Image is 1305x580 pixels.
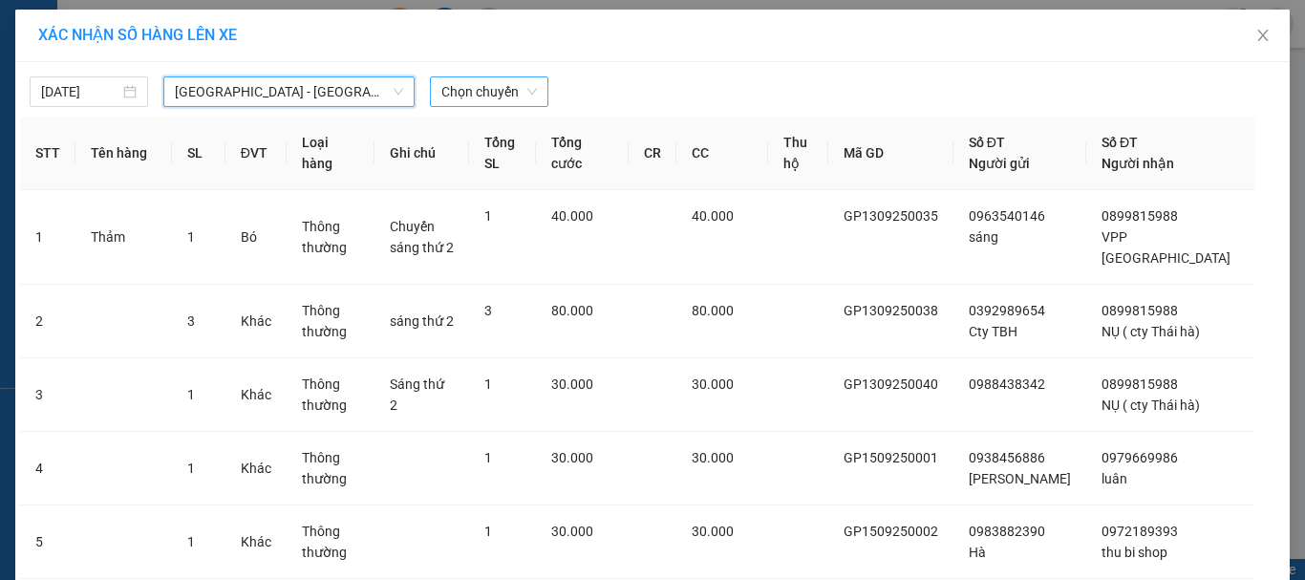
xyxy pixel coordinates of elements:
span: 30.000 [692,524,734,539]
span: Người gửi [969,156,1030,171]
td: Khác [225,505,287,579]
span: Chọn chuyến [441,77,537,106]
span: GP1309250035 [844,208,938,224]
span: 1 [484,524,492,539]
td: Khác [225,358,287,432]
span: Cty TBH [969,324,1017,339]
span: 0899815988 [1102,376,1178,392]
span: 1 [187,387,195,402]
span: 1 [187,534,195,549]
span: 30.000 [551,376,593,392]
span: 80.000 [692,303,734,318]
th: CR [629,117,676,190]
span: Người nhận [1102,156,1174,171]
span: Cargobus MK [38,10,179,34]
span: 3 [187,313,195,329]
span: 1 [187,461,195,476]
td: 4 [20,432,75,505]
td: Thông thường [287,285,374,358]
th: Ghi chú [374,117,470,190]
span: Chuyến sáng thứ 2 [390,219,454,255]
td: Thông thường [287,505,374,579]
span: 0392989654 [969,303,1045,318]
th: Tên hàng [75,117,172,190]
span: [PERSON_NAME] [969,471,1071,486]
span: 30.000 [692,450,734,465]
td: Khác [225,432,287,505]
span: GP1509250001 [844,450,938,465]
span: 30.000 [551,450,593,465]
span: thu bi shop [1102,545,1167,560]
td: Thông thường [287,190,374,285]
img: logo [7,97,11,185]
span: Sáng thứ 2 [390,376,444,413]
span: 835 Giải Phóng, Giáp Bát [26,39,195,55]
span: sáng [969,229,998,245]
td: 1 [20,190,75,285]
span: VPP [GEOGRAPHIC_DATA] [1102,229,1230,266]
span: GP1509250002 [844,524,938,539]
span: Hà Nội - Phủ Lý [175,77,403,106]
th: SL [172,117,225,190]
span: 40.000 [551,208,593,224]
span: 0899815988 [1102,208,1178,224]
span: 1 [484,208,492,224]
td: 5 [20,505,75,579]
span: 0963540146 [969,208,1045,224]
td: Bó [225,190,287,285]
td: 3 [20,358,75,432]
span: 0983882390 [969,524,1045,539]
td: Thảm [75,190,172,285]
span: Số ĐT [969,135,1005,150]
span: 1 [484,450,492,465]
th: CC [676,117,768,190]
span: 1 [484,376,492,392]
th: ĐVT [225,117,287,190]
th: Tổng cước [536,117,629,190]
span: Fanpage: CargobusMK - Hotline/Zalo: 082.3.29.22.29 [17,59,201,93]
th: Tổng SL [469,117,536,190]
th: STT [20,117,75,190]
span: 0979669986 [1102,450,1178,465]
span: 0899815988 [1102,303,1178,318]
th: Loại hàng [287,117,374,190]
td: Thông thường [287,358,374,432]
span: NỤ ( cty Thái hà) [1102,324,1200,339]
span: 80.000 [551,303,593,318]
span: sáng thứ 2 [390,313,454,329]
span: GP1309250040 [844,376,938,392]
span: Hà [969,545,986,560]
span: GP1309250038 [844,303,938,318]
span: 30.000 [551,524,593,539]
button: Close [1236,10,1290,63]
span: 1 [187,229,195,245]
td: Thông thường [287,432,374,505]
span: 30.000 [692,376,734,392]
span: NỤ ( cty Thái hà) [1102,397,1200,413]
span: Số ĐT [1102,135,1138,150]
span: GP1509250005 [206,136,320,156]
span: close [1255,28,1271,43]
span: luân [1102,471,1127,486]
span: 0938456886 [969,450,1045,465]
span: 0988438342 [969,376,1045,392]
span: 0972189393 [1102,524,1178,539]
span: 3 [484,303,492,318]
th: Thu hộ [768,117,828,190]
span: 40.000 [692,208,734,224]
th: Mã GD [828,117,953,190]
td: Khác [225,285,287,358]
strong: PHIẾU GỬI HÀNG: [GEOGRAPHIC_DATA] - [GEOGRAPHIC_DATA] [12,97,204,180]
td: 2 [20,285,75,358]
input: 15/09/2025 [41,81,119,102]
span: XÁC NHẬN SỐ HÀNG LÊN XE [38,26,237,44]
span: down [393,86,404,97]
